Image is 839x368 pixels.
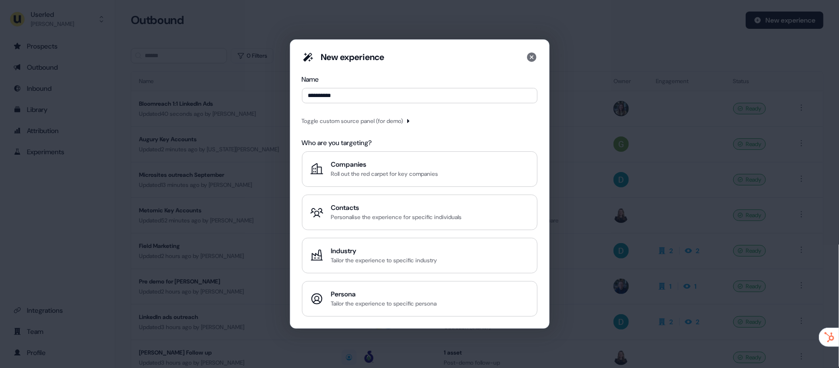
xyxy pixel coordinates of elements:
[331,246,438,256] div: Industry
[331,159,438,169] div: Companies
[321,51,385,63] div: New experience
[331,256,438,265] div: Tailor the experience to specific industry
[302,116,403,126] div: Toggle custom source panel (for demo)
[331,289,437,299] div: Persona
[302,138,538,147] div: Who are you targeting?
[302,151,538,187] button: CompaniesRoll out the red carpet for key companies
[331,299,437,308] div: Tailor the experience to specific persona
[302,116,411,126] button: Toggle custom source panel (for demo)
[331,169,438,179] div: Roll out the red carpet for key companies
[302,238,538,273] button: IndustryTailor the experience to specific industry
[302,281,538,317] button: PersonaTailor the experience to specific persona
[331,212,462,222] div: Personalise the experience for specific individuals
[331,203,462,212] div: Contacts
[302,195,538,230] button: ContactsPersonalise the experience for specific individuals
[302,74,538,84] div: Name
